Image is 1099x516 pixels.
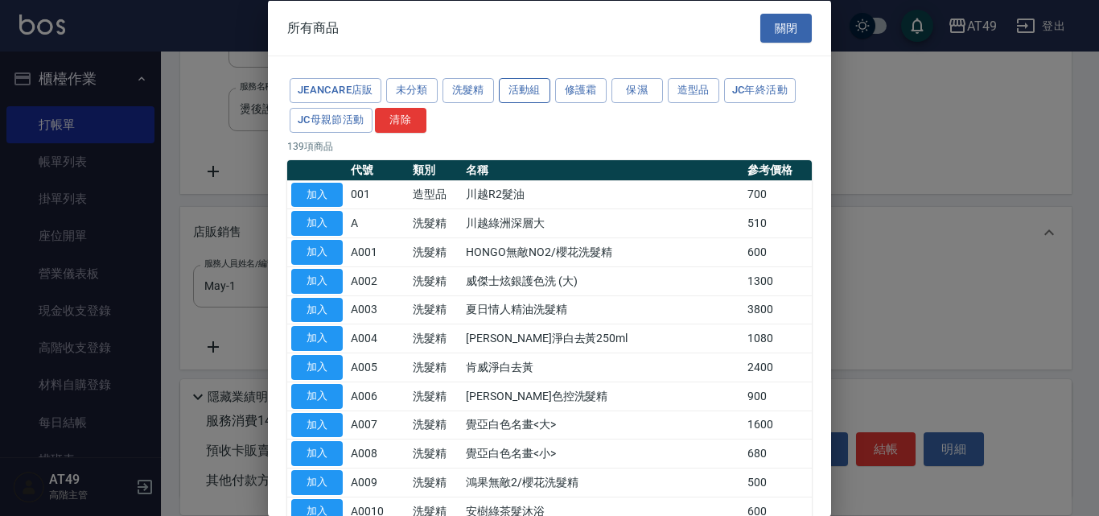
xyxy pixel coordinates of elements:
td: 1300 [743,266,812,295]
td: 510 [743,208,812,237]
span: 所有商品 [287,19,339,35]
td: A004 [347,324,409,353]
button: 加入 [291,268,343,293]
td: 700 [743,180,812,209]
td: 500 [743,468,812,497]
button: 加入 [291,441,343,466]
td: 洗髮精 [409,382,463,411]
td: A008 [347,439,409,468]
button: 加入 [291,412,343,437]
button: 加入 [291,211,343,236]
td: 1080 [743,324,812,353]
td: 夏日情人精油洗髮精 [462,295,743,324]
td: 造型品 [409,180,463,209]
td: 洗髮精 [409,208,463,237]
td: A007 [347,411,409,440]
td: 川越綠洲深層大 [462,208,743,237]
button: 關閉 [760,13,812,43]
td: 威傑士炫銀護色洗 (大) [462,266,743,295]
button: JC母親節活動 [290,107,373,132]
td: 鴻果無敵2/櫻花洗髮精 [462,468,743,497]
button: 活動組 [499,78,550,103]
th: 代號 [347,159,409,180]
td: 川越R2髮油 [462,180,743,209]
button: 未分類 [386,78,438,103]
th: 參考價格 [743,159,812,180]
button: 保濕 [611,78,663,103]
button: 加入 [291,470,343,495]
td: A006 [347,382,409,411]
td: [PERSON_NAME]淨白去黃250ml [462,324,743,353]
td: 600 [743,237,812,266]
td: 洗髮精 [409,353,463,382]
button: 修護霜 [555,78,607,103]
button: JC年終活動 [724,78,796,103]
td: A003 [347,295,409,324]
td: A [347,208,409,237]
button: 加入 [291,383,343,408]
td: A002 [347,266,409,295]
button: 洗髮精 [442,78,494,103]
button: 加入 [291,297,343,322]
td: 肯威淨白去黃 [462,353,743,382]
td: 洗髮精 [409,237,463,266]
td: 洗髮精 [409,439,463,468]
button: 加入 [291,182,343,207]
td: 覺亞白色名畫<大> [462,411,743,440]
td: A005 [347,353,409,382]
td: 680 [743,439,812,468]
p: 139 項商品 [287,138,812,153]
td: 3800 [743,295,812,324]
button: 加入 [291,240,343,265]
th: 類別 [409,159,463,180]
td: 洗髮精 [409,411,463,440]
td: 洗髮精 [409,266,463,295]
td: HONGO無敵NO2/櫻花洗髮精 [462,237,743,266]
button: JeanCare店販 [290,78,381,103]
td: 900 [743,382,812,411]
td: 覺亞白色名畫<小> [462,439,743,468]
td: 1600 [743,411,812,440]
td: 001 [347,180,409,209]
th: 名稱 [462,159,743,180]
td: 洗髮精 [409,324,463,353]
td: A001 [347,237,409,266]
button: 清除 [375,107,426,132]
td: 洗髮精 [409,295,463,324]
button: 加入 [291,326,343,351]
td: 洗髮精 [409,468,463,497]
button: 造型品 [668,78,719,103]
button: 加入 [291,355,343,380]
td: A009 [347,468,409,497]
td: 2400 [743,353,812,382]
td: [PERSON_NAME]色控洗髮精 [462,382,743,411]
